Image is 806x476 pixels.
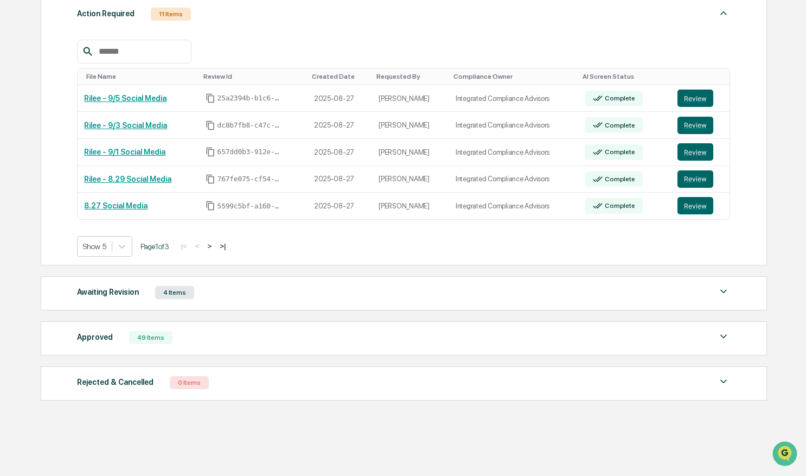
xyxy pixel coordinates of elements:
[677,143,713,161] button: Review
[372,193,449,219] td: [PERSON_NAME]
[84,201,148,210] a: 8.27 Social Media
[308,193,372,219] td: 2025-08-27
[372,85,449,112] td: [PERSON_NAME]
[308,166,372,193] td: 2025-08-27
[308,139,372,166] td: 2025-08-27
[11,137,20,146] div: 🖐️
[7,153,73,172] a: 🔎Data Lookup
[603,202,635,210] div: Complete
[308,85,372,112] td: 2025-08-27
[84,175,171,183] a: Rilee - 8.29 Social Media
[140,242,169,251] span: Page 1 of 3
[206,147,215,157] span: Copy Id
[177,242,190,251] button: |<
[11,22,197,40] p: How can we help?
[22,157,68,168] span: Data Lookup
[86,73,194,80] div: Toggle SortBy
[376,73,445,80] div: Toggle SortBy
[206,201,215,211] span: Copy Id
[77,330,113,344] div: Approved
[449,85,578,112] td: Integrated Compliance Advisors
[77,7,135,21] div: Action Required
[449,139,578,166] td: Integrated Compliance Advisors
[677,90,724,107] a: Review
[677,170,713,188] button: Review
[677,170,724,188] a: Review
[203,73,303,80] div: Toggle SortBy
[184,86,197,99] button: Start new chat
[677,197,724,214] a: Review
[677,197,713,214] button: Review
[218,202,283,211] span: 5599c5bf-a160-4139-b201-4f649e4eb022
[717,7,730,20] img: caret
[79,137,87,146] div: 🗄️
[603,175,635,183] div: Complete
[603,122,635,129] div: Complete
[677,143,724,161] a: Review
[218,94,283,103] span: 25a2394b-b1c6-4807-928e-369c20e7fd25
[84,121,167,130] a: Rilee - 9/3 Social Media
[74,132,139,151] a: 🗄️Attestations
[129,331,172,344] div: 49 Items
[449,193,578,219] td: Integrated Compliance Advisors
[372,112,449,139] td: [PERSON_NAME]
[206,120,215,130] span: Copy Id
[155,286,194,299] div: 4 Items
[77,285,139,299] div: Awaiting Revision
[218,121,283,130] span: dc8b7fb8-c47c-4bfc-b385-2f865c029863
[76,183,131,192] a: Powered byPylon
[603,94,635,102] div: Complete
[108,183,131,192] span: Pylon
[37,82,178,93] div: Start new chat
[84,94,167,103] a: Rilee - 9/5 Social Media
[453,73,574,80] div: Toggle SortBy
[204,242,215,251] button: >
[603,148,635,156] div: Complete
[84,148,165,156] a: Rilee - 9/1 Social Media
[312,73,368,80] div: Toggle SortBy
[206,174,215,184] span: Copy Id
[680,73,726,80] div: Toggle SortBy
[218,175,283,183] span: 767fe075-cf54-430c-ba27-f7e36f89df09
[170,376,209,389] div: 0 Items
[192,242,203,251] button: <
[449,166,578,193] td: Integrated Compliance Advisors
[28,49,179,60] input: Clear
[583,73,667,80] div: Toggle SortBy
[89,136,135,147] span: Attestations
[449,112,578,139] td: Integrated Compliance Advisors
[22,136,70,147] span: Preclearance
[77,375,153,389] div: Rejected & Cancelled
[11,82,30,102] img: 1746055101610-c473b297-6a78-478c-a979-82029cc54cd1
[677,90,713,107] button: Review
[11,158,20,167] div: 🔎
[717,330,730,343] img: caret
[216,242,229,251] button: >|
[151,8,191,21] div: 11 Items
[771,440,801,469] iframe: Open customer support
[372,139,449,166] td: [PERSON_NAME]
[218,148,283,156] span: 657dd0b3-912e-4e6f-8659-07e1f408afdb
[717,375,730,388] img: caret
[37,93,137,102] div: We're available if you need us!
[677,117,713,134] button: Review
[7,132,74,151] a: 🖐️Preclearance
[677,117,724,134] a: Review
[372,166,449,193] td: [PERSON_NAME]
[206,93,215,103] span: Copy Id
[717,285,730,298] img: caret
[308,112,372,139] td: 2025-08-27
